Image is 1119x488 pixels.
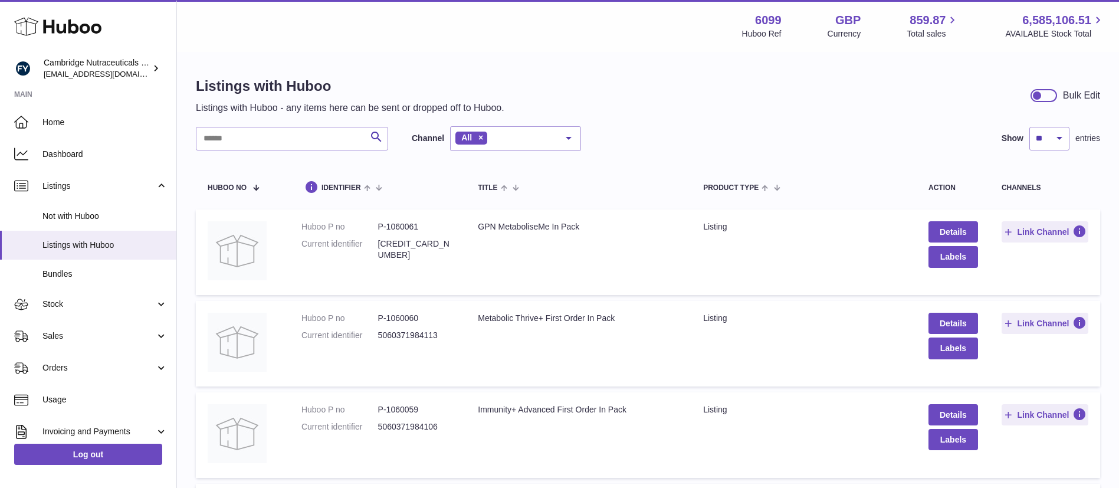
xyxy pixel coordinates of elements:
label: Show [1002,133,1023,144]
div: action [928,184,978,192]
a: Details [928,313,978,334]
span: [EMAIL_ADDRESS][DOMAIN_NAME] [44,69,173,78]
div: Huboo Ref [742,28,782,40]
img: internalAdmin-6099@internal.huboo.com [14,60,32,77]
dt: Huboo P no [301,313,378,324]
img: Immunity+ Advanced First Order In Pack [208,404,267,463]
span: entries [1075,133,1100,144]
span: identifier [321,184,361,192]
span: Product Type [703,184,759,192]
label: Channel [412,133,444,144]
button: Link Channel [1002,221,1088,243]
img: GPN MetaboliseMe In Pack [208,221,267,280]
div: channels [1002,184,1088,192]
strong: 6099 [755,12,782,28]
div: Immunity+ Advanced First Order In Pack [478,404,680,415]
dd: P-1060059 [378,404,455,415]
dd: P-1060061 [378,221,455,232]
span: Listings [42,181,155,192]
span: AVAILABLE Stock Total [1005,28,1105,40]
div: GPN MetaboliseMe In Pack [478,221,680,232]
div: Bulk Edit [1063,89,1100,102]
img: Metabolic Thrive+ First Order In Pack [208,313,267,372]
span: title [478,184,497,192]
div: listing [703,313,905,324]
dd: [CREDIT_CARD_NUMBER] [378,238,455,261]
div: listing [703,221,905,232]
button: Link Channel [1002,404,1088,425]
dt: Current identifier [301,330,378,341]
a: 6,585,106.51 AVAILABLE Stock Total [1005,12,1105,40]
h1: Listings with Huboo [196,77,504,96]
span: Sales [42,330,155,342]
div: Currency [828,28,861,40]
span: 859.87 [910,12,946,28]
dd: 5060371984106 [378,421,455,433]
strong: GBP [835,12,861,28]
span: Bundles [42,268,168,280]
button: Labels [928,429,978,450]
dt: Huboo P no [301,404,378,415]
dt: Current identifier [301,421,378,433]
dd: P-1060060 [378,313,455,324]
span: All [461,133,472,142]
div: Cambridge Nutraceuticals Ltd [44,57,150,80]
a: 859.87 Total sales [907,12,959,40]
span: Usage [42,394,168,405]
dd: 5060371984113 [378,330,455,341]
span: Invoicing and Payments [42,426,155,437]
span: Orders [42,362,155,374]
span: Home [42,117,168,128]
span: Link Channel [1017,227,1069,237]
span: Stock [42,299,155,310]
dt: Huboo P no [301,221,378,232]
span: Total sales [907,28,959,40]
span: Huboo no [208,184,247,192]
span: Dashboard [42,149,168,160]
span: Link Channel [1017,318,1069,329]
span: Not with Huboo [42,211,168,222]
button: Labels [928,246,978,267]
p: Listings with Huboo - any items here can be sent or dropped off to Huboo. [196,101,504,114]
a: Details [928,404,978,425]
button: Link Channel [1002,313,1088,334]
span: 6,585,106.51 [1022,12,1091,28]
a: Log out [14,444,162,465]
dt: Current identifier [301,238,378,261]
div: Metabolic Thrive+ First Order In Pack [478,313,680,324]
div: listing [703,404,905,415]
span: Link Channel [1017,410,1069,420]
button: Labels [928,338,978,359]
span: Listings with Huboo [42,240,168,251]
a: Details [928,221,978,243]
